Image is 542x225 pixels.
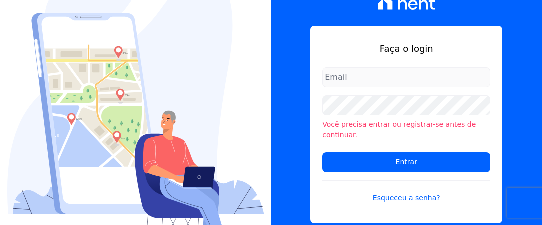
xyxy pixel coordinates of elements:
[322,67,490,87] input: Email
[322,180,490,203] a: Esqueceu a senha?
[322,42,490,55] h1: Faça o login
[322,119,490,140] li: Você precisa entrar ou registrar-se antes de continuar.
[322,152,490,172] input: Entrar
